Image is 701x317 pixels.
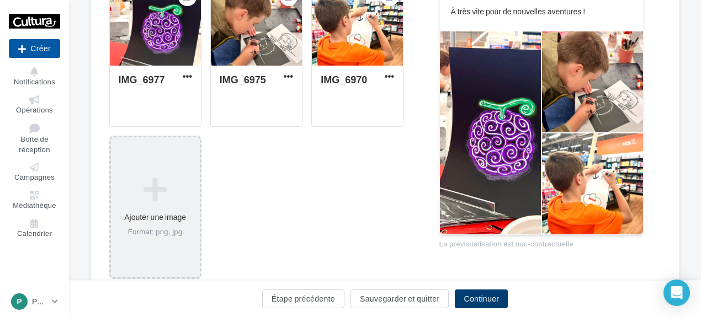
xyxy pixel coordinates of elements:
a: Médiathèque [9,189,60,212]
a: Boîte de réception [9,121,60,156]
a: Campagnes [9,160,60,184]
span: Campagnes [14,173,55,182]
button: Sauvegarder et quitter [350,289,449,308]
span: Boîte de réception [19,135,50,154]
span: Notifications [14,77,55,86]
p: PUBLIER [32,296,47,307]
div: Nouvelle campagne [9,39,60,58]
button: Notifications [9,65,60,89]
button: Étape précédente [262,289,344,308]
a: Opérations [9,93,60,117]
div: Open Intercom Messenger [663,280,690,306]
span: Calendrier [17,229,52,238]
div: La prévisualisation est non-contractuelle [439,235,644,249]
button: Créer [9,39,60,58]
div: IMG_6975 [220,73,266,85]
a: Calendrier [9,217,60,240]
span: P [17,296,22,307]
div: IMG_6970 [321,73,367,85]
a: P PUBLIER [9,291,60,312]
button: Continuer [455,289,508,308]
span: Médiathèque [13,201,56,209]
div: IMG_6977 [119,73,165,85]
span: Opérations [16,105,53,114]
